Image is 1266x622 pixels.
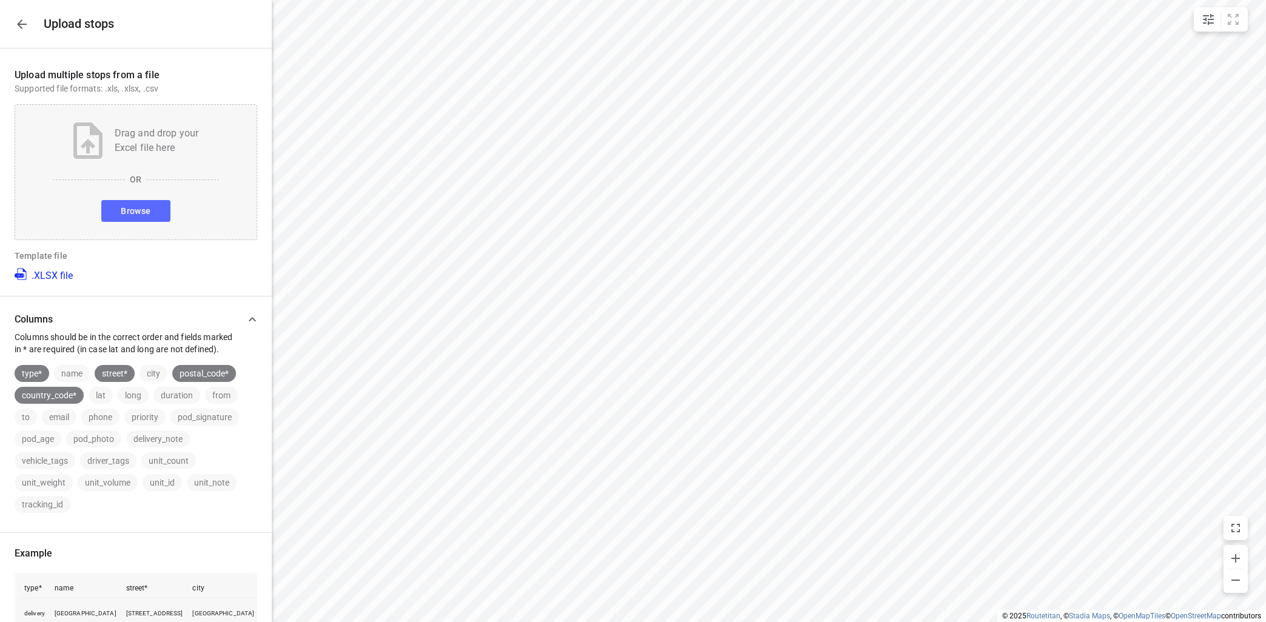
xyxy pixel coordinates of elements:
span: country_code* [15,390,84,400]
a: Stadia Maps [1069,612,1110,620]
th: type* [19,578,50,598]
p: Columns [15,313,240,325]
p: Drag and drop your Excel file here [115,126,199,155]
span: name [54,369,90,378]
span: vehicle_tags [15,456,75,466]
span: long [118,390,149,400]
span: delivery_note [126,434,190,444]
span: unit_volume [78,478,138,487]
span: unit_weight [15,478,73,487]
p: Template file [15,250,257,262]
button: Map settings [1196,7,1221,32]
a: Routetitan [1026,612,1060,620]
span: pod_age [15,434,61,444]
th: name [50,578,121,598]
h5: Upload stops [44,17,114,31]
span: driver_tags [80,456,136,466]
span: street* [95,369,135,378]
li: © 2025 , © , © © contributors [1002,612,1261,620]
img: XLSX [15,267,29,281]
span: duration [153,390,200,400]
span: priority [124,412,166,422]
a: OpenMapTiles [1119,612,1165,620]
a: OpenStreetMap [1171,612,1221,620]
p: Columns should be in the correct order and fields marked in * are required (in case lat and long ... [15,331,240,355]
span: lat [89,390,113,400]
span: from [205,390,238,400]
span: unit_note [187,478,237,487]
span: unit_count [141,456,196,466]
p: Upload multiple stops from a file [15,68,257,82]
span: pod_signature [170,412,239,422]
span: city [140,369,167,378]
div: ColumnsColumns should be in the correct order and fields marked in * are required (in case lat an... [15,307,257,355]
a: .XLSX file [15,267,73,281]
th: city [187,578,259,598]
span: Browse [121,204,150,219]
p: Example [15,547,257,559]
span: phone [81,412,120,422]
span: email [42,412,76,422]
th: street* [121,578,188,598]
span: tracking_id [15,500,70,509]
span: pod_photo [66,434,121,444]
img: Upload file [73,122,103,159]
div: ColumnsColumns should be in the correct order and fields marked in * are required (in case lat an... [15,355,257,513]
p: Supported file formats: .xls, .xlsx, .csv [15,82,257,95]
span: unit_id [143,478,182,487]
span: postal_code* [172,369,236,378]
div: small contained button group [1194,7,1248,32]
p: OR [130,173,141,186]
span: type* [15,369,49,378]
button: Browse [101,200,170,222]
span: to [15,412,37,422]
